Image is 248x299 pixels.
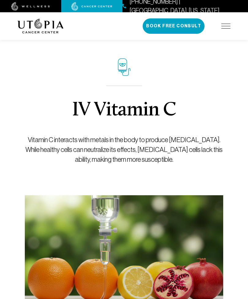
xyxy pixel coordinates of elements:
[72,101,176,120] h1: IV Vitamin C
[17,19,64,33] img: logo
[118,58,130,76] img: icon
[143,18,205,34] button: Book Free Consult
[221,24,231,29] img: icon-hamburger
[71,2,112,11] img: cancer center
[25,135,223,165] p: Vitamin C interacts with metals in the body to produce [MEDICAL_DATA]. While healthy cells can ne...
[11,2,50,11] img: wellness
